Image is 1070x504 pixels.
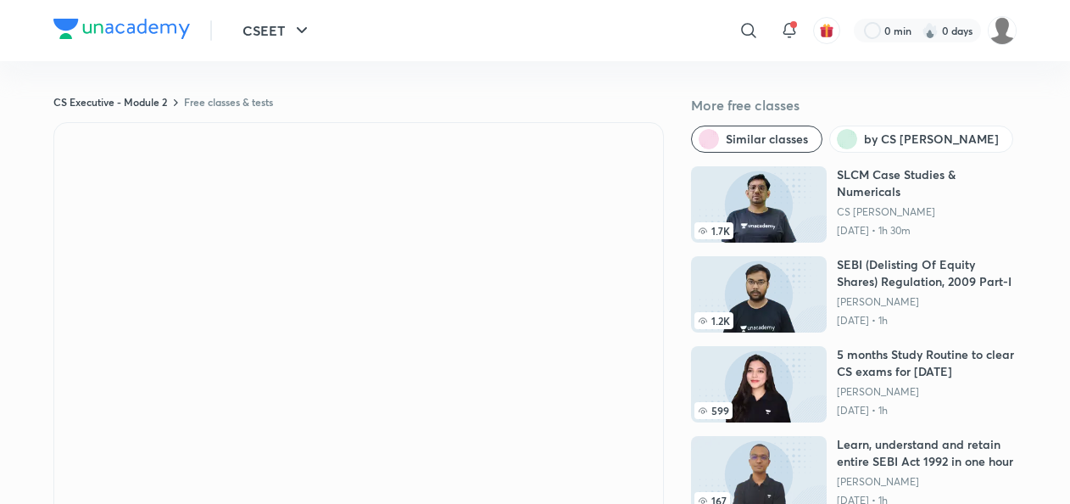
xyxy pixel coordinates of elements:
[922,22,939,39] img: streak
[837,314,1017,328] p: [DATE] • 1h
[694,222,733,239] span: 1.7K
[837,295,1017,309] a: [PERSON_NAME]
[837,404,1017,417] p: [DATE] • 1h
[819,23,834,38] img: avatar
[829,126,1013,153] button: by CS Amit Vohra
[184,95,273,109] a: Free classes & tests
[694,312,733,329] span: 1.2K
[837,205,1017,219] a: CS [PERSON_NAME]
[691,126,822,153] button: Similar classes
[691,95,1017,115] h5: More free classes
[837,256,1017,290] h6: SEBI (Delisting Of Equity Shares) Regulation, 2009 Part-I
[726,131,808,148] span: Similar classes
[988,16,1017,45] img: adnan
[53,95,167,109] a: CS Executive - Module 2
[837,475,1017,489] a: [PERSON_NAME]
[837,346,1017,380] h6: 5 months Study Routine to clear CS exams for [DATE]
[837,385,1017,399] a: [PERSON_NAME]
[813,17,840,44] button: avatar
[53,19,190,39] img: Company Logo
[837,166,1017,200] h6: SLCM Case Studies & Numericals
[864,131,999,148] span: by CS Amit Vohra
[694,402,733,419] span: 599
[837,224,1017,238] p: [DATE] • 1h 30m
[837,436,1017,470] h6: Learn, understand and retain entire SEBI Act 1992 in one hour
[232,14,322,48] button: CSEET
[53,19,190,43] a: Company Logo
